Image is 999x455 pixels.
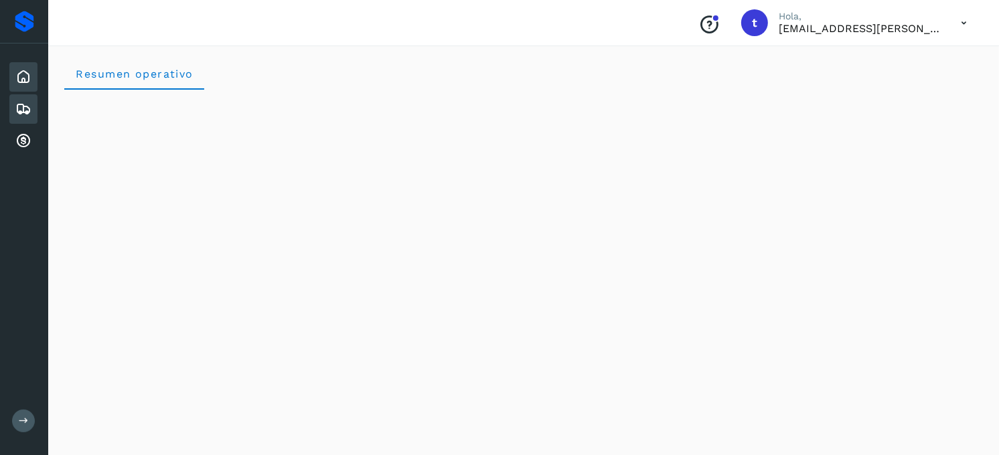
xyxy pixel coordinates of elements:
[779,22,939,35] p: transportes.lg.lozano@gmail.com
[779,11,939,22] p: Hola,
[9,62,37,92] div: Inicio
[9,94,37,124] div: Embarques
[9,126,37,156] div: Cuentas por cobrar
[75,68,194,80] span: Resumen operativo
